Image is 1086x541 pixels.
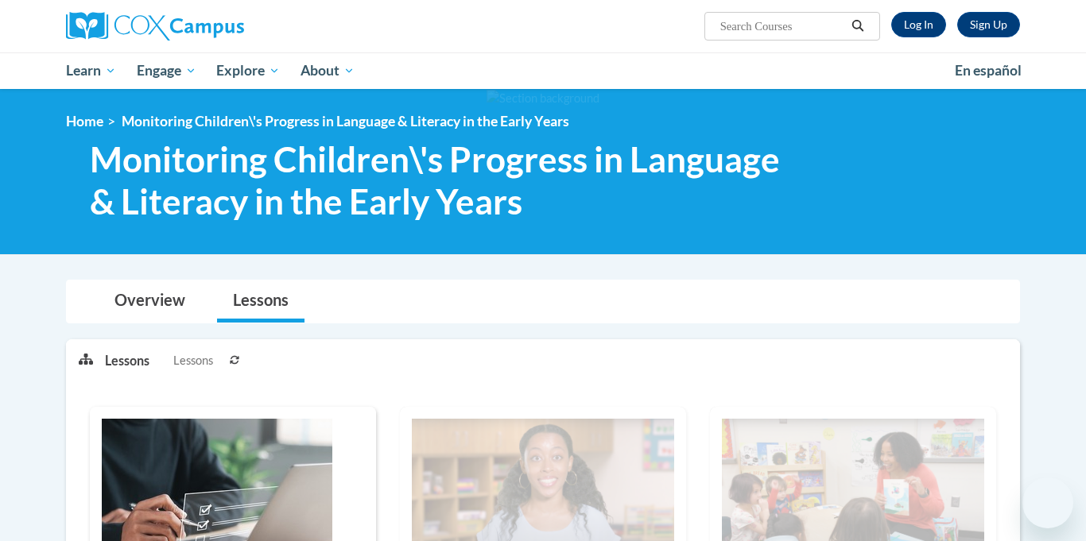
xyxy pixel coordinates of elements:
a: Log In [891,12,946,37]
a: Engage [126,52,207,89]
span: Lessons [173,352,213,369]
span: Monitoring Children\'s Progress in Language & Literacy in the Early Years [122,113,569,129]
img: Section background [487,90,599,107]
span: Explore [216,61,280,80]
a: Home [66,113,103,129]
a: Learn [56,52,126,89]
a: Explore [206,52,290,89]
button: Search [846,17,870,36]
span: Engage [137,61,196,80]
div: Main menu [42,52,1044,89]
a: About [290,52,365,89]
a: Register [957,12,1020,37]
span: Monitoring Children\'s Progress in Language & Literacy in the Early Years [90,138,800,222]
a: Lessons [217,280,304,323]
input: Search Courses [719,17,846,36]
a: Cox Campus [66,12,368,41]
span: Learn [66,61,116,80]
a: En español [944,54,1032,87]
span: About [301,61,355,80]
iframe: Button to launch messaging window [1022,477,1073,528]
img: Cox Campus [66,12,244,41]
a: Overview [99,280,201,323]
p: Lessons [105,352,149,369]
span: En español [955,62,1022,79]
